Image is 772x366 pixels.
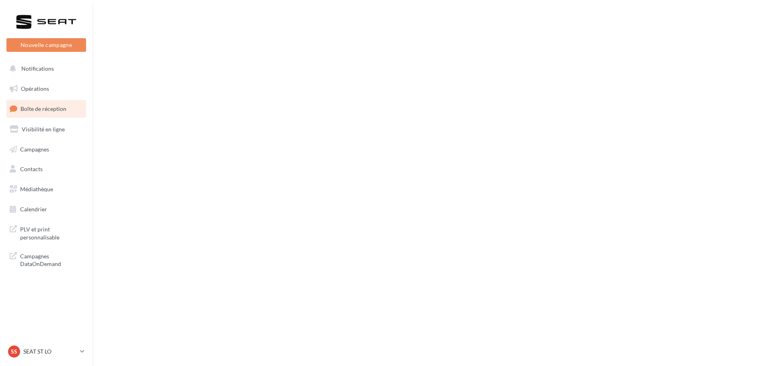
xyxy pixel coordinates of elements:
[6,38,86,52] button: Nouvelle campagne
[21,65,54,72] span: Notifications
[11,348,17,356] span: SS
[23,348,77,356] p: SEAT ST LO
[5,100,88,117] a: Boîte de réception
[5,60,84,77] button: Notifications
[20,145,49,152] span: Campagnes
[20,251,83,268] span: Campagnes DataOnDemand
[5,80,88,97] a: Opérations
[20,186,53,192] span: Médiathèque
[5,121,88,138] a: Visibilité en ligne
[5,141,88,158] a: Campagnes
[21,85,49,92] span: Opérations
[20,206,47,213] span: Calendrier
[6,344,86,359] a: SS SEAT ST LO
[5,247,88,271] a: Campagnes DataOnDemand
[20,224,83,241] span: PLV et print personnalisable
[5,161,88,178] a: Contacts
[21,105,66,112] span: Boîte de réception
[20,166,43,172] span: Contacts
[5,181,88,198] a: Médiathèque
[22,126,65,133] span: Visibilité en ligne
[5,201,88,218] a: Calendrier
[5,221,88,244] a: PLV et print personnalisable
